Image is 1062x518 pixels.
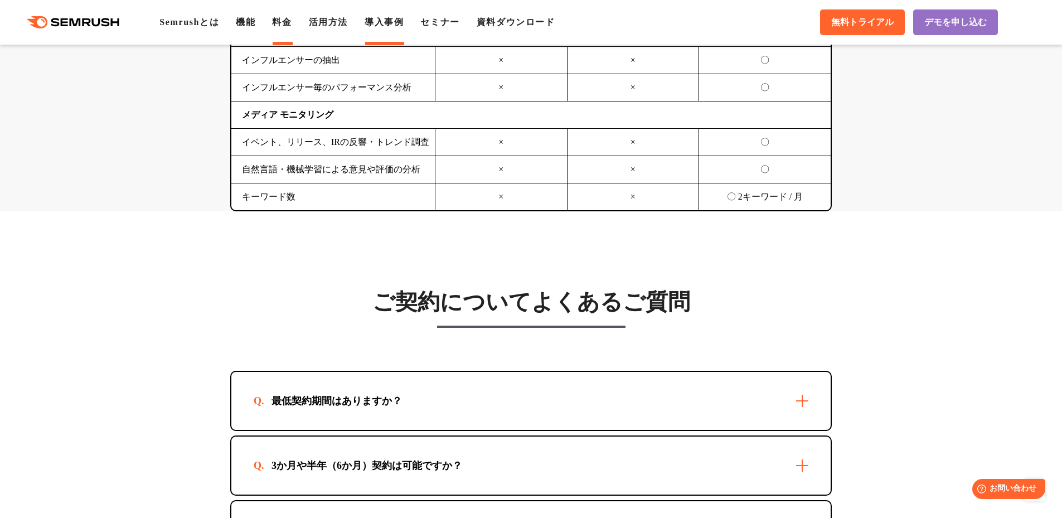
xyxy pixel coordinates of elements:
[477,17,555,27] a: 資料ダウンロード
[365,17,404,27] a: 導入事例
[963,475,1050,506] iframe: Help widget launcher
[272,17,292,27] a: 料金
[924,17,987,28] span: デモを申し込む
[699,183,831,211] td: 〇 2キーワード / 月
[567,156,699,183] td: ×
[699,129,831,156] td: 〇
[567,47,699,74] td: ×
[435,74,568,101] td: ×
[254,394,420,408] div: 最低契約期間はありますか？
[231,74,435,101] td: インフルエンサー毎のパフォーマンス分析
[567,183,699,211] td: ×
[236,17,255,27] a: 機能
[420,17,459,27] a: セミナー
[231,47,435,74] td: インフルエンサーの抽出
[567,74,699,101] td: ×
[230,288,832,316] h3: ご契約についてよくあるご質問
[435,47,568,74] td: ×
[435,129,568,156] td: ×
[820,9,905,35] a: 無料トライアル
[699,74,831,101] td: 〇
[567,129,699,156] td: ×
[231,183,435,211] td: キーワード数
[435,156,568,183] td: ×
[831,17,894,28] span: 無料トライアル
[699,47,831,74] td: 〇
[699,156,831,183] td: 〇
[231,156,435,183] td: 自然言語・機械学習による意見や評価の分析
[913,9,998,35] a: デモを申し込む
[254,459,480,472] div: 3か月や半年（6か月）契約は可能ですか？
[309,17,348,27] a: 活用方法
[159,17,219,27] a: Semrushとは
[242,110,333,119] b: メディア モニタリング
[231,129,435,156] td: イベント、リリース、IRの反響・トレンド調査
[435,183,568,211] td: ×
